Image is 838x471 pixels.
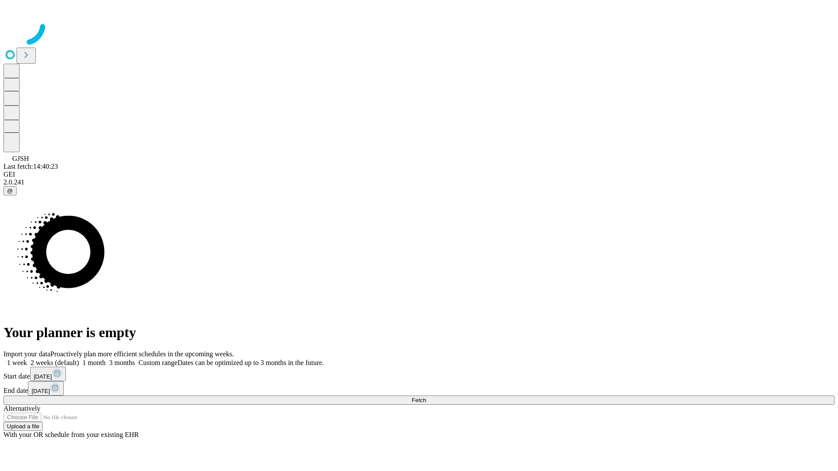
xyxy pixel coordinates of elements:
[3,405,40,412] span: Alternatively
[3,178,835,186] div: 2.0.241
[3,431,139,438] span: With your OR schedule from your existing EHR
[51,350,234,358] span: Proactively plan more efficient schedules in the upcoming weeks.
[178,359,324,366] span: Dates can be optimized up to 3 months in the future.
[3,367,835,381] div: Start date
[3,381,835,396] div: End date
[34,373,52,380] span: [DATE]
[3,422,43,431] button: Upload a file
[109,359,135,366] span: 3 months
[7,359,27,366] span: 1 week
[82,359,106,366] span: 1 month
[31,359,79,366] span: 2 weeks (default)
[3,324,835,341] h1: Your planner is empty
[3,350,51,358] span: Import your data
[3,396,835,405] button: Fetch
[412,397,426,403] span: Fetch
[138,359,177,366] span: Custom range
[28,381,64,396] button: [DATE]
[31,388,50,394] span: [DATE]
[3,186,17,195] button: @
[3,163,58,170] span: Last fetch: 14:40:23
[30,367,66,381] button: [DATE]
[3,171,835,178] div: GEI
[7,188,13,194] span: @
[12,155,29,162] span: GJSH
